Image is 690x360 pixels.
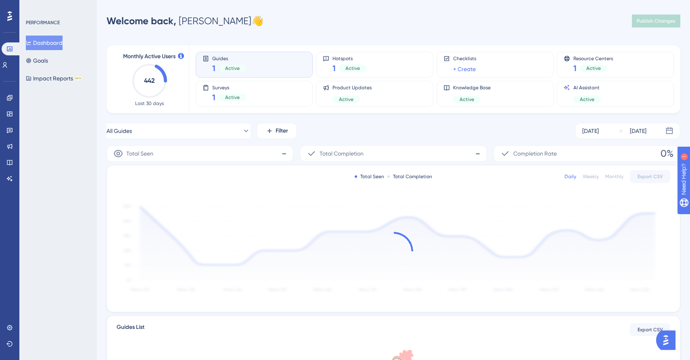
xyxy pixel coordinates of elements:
[630,126,646,136] div: [DATE]
[56,4,59,11] div: 1
[605,173,623,180] div: Monthly
[573,84,601,91] span: AI Assistant
[107,15,176,27] span: Welcome back,
[332,55,366,61] span: Hotspots
[123,52,176,61] span: Monthly Active Users
[107,126,132,136] span: All Guides
[107,123,250,139] button: All Guides
[638,173,663,180] span: Export CSV
[339,96,353,103] span: Active
[212,55,246,61] span: Guides
[26,36,63,50] button: Dashboard
[582,126,599,136] div: [DATE]
[332,84,372,91] span: Product Updates
[225,65,240,72] span: Active
[282,147,286,160] span: -
[632,15,680,27] button: Publish Changes
[26,71,82,86] button: Impact ReportsBETA
[475,147,480,160] span: -
[586,65,601,72] span: Active
[580,96,594,103] span: Active
[453,84,491,91] span: Knowledge Base
[565,173,576,180] div: Daily
[453,55,476,62] span: Checklists
[107,15,263,27] div: [PERSON_NAME] 👋
[583,173,599,180] div: Weekly
[345,65,360,72] span: Active
[212,92,215,103] span: 1
[117,322,144,337] span: Guides List
[126,149,153,158] span: Total Seen
[453,64,476,74] a: + Create
[320,149,364,158] span: Total Completion
[276,126,288,136] span: Filter
[637,18,675,24] span: Publish Changes
[630,323,670,336] button: Export CSV
[19,2,50,12] span: Need Help?
[26,53,48,68] button: Goals
[212,84,246,90] span: Surveys
[387,173,432,180] div: Total Completion
[460,96,474,103] span: Active
[332,63,336,74] span: 1
[638,326,663,333] span: Export CSV
[656,328,680,352] iframe: UserGuiding AI Assistant Launcher
[355,173,384,180] div: Total Seen
[257,123,297,139] button: Filter
[135,100,164,107] span: Last 30 days
[573,63,577,74] span: 1
[75,76,82,80] div: BETA
[212,63,215,74] span: 1
[26,19,60,26] div: PERFORMANCE
[144,77,155,84] text: 442
[573,55,613,61] span: Resource Centers
[630,170,670,183] button: Export CSV
[513,149,557,158] span: Completion Rate
[225,94,240,101] span: Active
[661,147,673,160] span: 0%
